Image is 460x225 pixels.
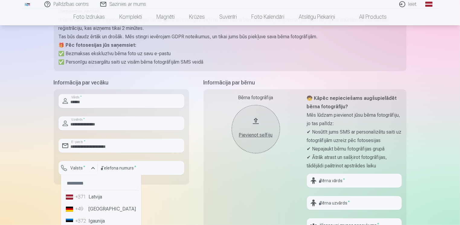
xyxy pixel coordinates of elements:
a: Krūzes [182,8,212,25]
p: Mēs lūdzam pievienot jūsu bērna fotogrāfiju, jo tas palīdz: [307,111,402,128]
p: ✔ Nosūtīt jums SMS ar personalizētu saiti uz fotogrāfijām uzreiz pēc fotosesijas [307,128,402,145]
a: Atslēgu piekariņi [291,8,342,25]
a: Suvenīri [212,8,244,25]
button: Pievienot selfiju [232,105,280,153]
h5: Informācija par vecāku [54,78,189,87]
div: +49 [76,205,88,213]
li: Latvija [63,191,139,203]
strong: 🧒 Kāpēc nepieciešams augšupielādēt bērna fotogrāfiju? [307,95,397,109]
label: Valsts [68,165,88,171]
li: [GEOGRAPHIC_DATA] [63,203,139,215]
strong: 🎁 Pēc fotosesijas jūs saņemsiet: [59,42,137,48]
div: Pievienot selfiju [238,132,274,139]
p: ✔ Ātrāk atrast un sašķirot fotogrāfijas, tādējādi paātrinot apstrādes laiku [307,153,402,170]
a: All products [342,8,394,25]
div: +371 [76,193,88,201]
div: +372 [76,217,88,225]
a: Foto kalendāri [244,8,291,25]
p: ✅ Personīgu aizsargātu saiti uz visām bērna fotogrāfijām SMS veidā [59,58,402,66]
p: Tas būs daudz ērtāk un drošāk. Mēs stingri ievērojam GDPR noteikumus, un tikai jums būs piekļuve ... [59,33,402,41]
div: Bērna fotogrāfija [208,94,303,101]
a: Foto izdrukas [66,8,112,25]
a: Komplekti [112,8,149,25]
h5: Informācija par bērnu [204,78,407,87]
img: /fa1 [24,2,31,6]
button: Valsts* [59,161,98,175]
a: Magnēti [149,8,182,25]
p: ✅ Bezmaksas ekskluzīvu bērna foto uz savu e-pastu [59,49,402,58]
p: ✔ Nepajaukt bērnu fotogrāfijas grupā [307,145,402,153]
